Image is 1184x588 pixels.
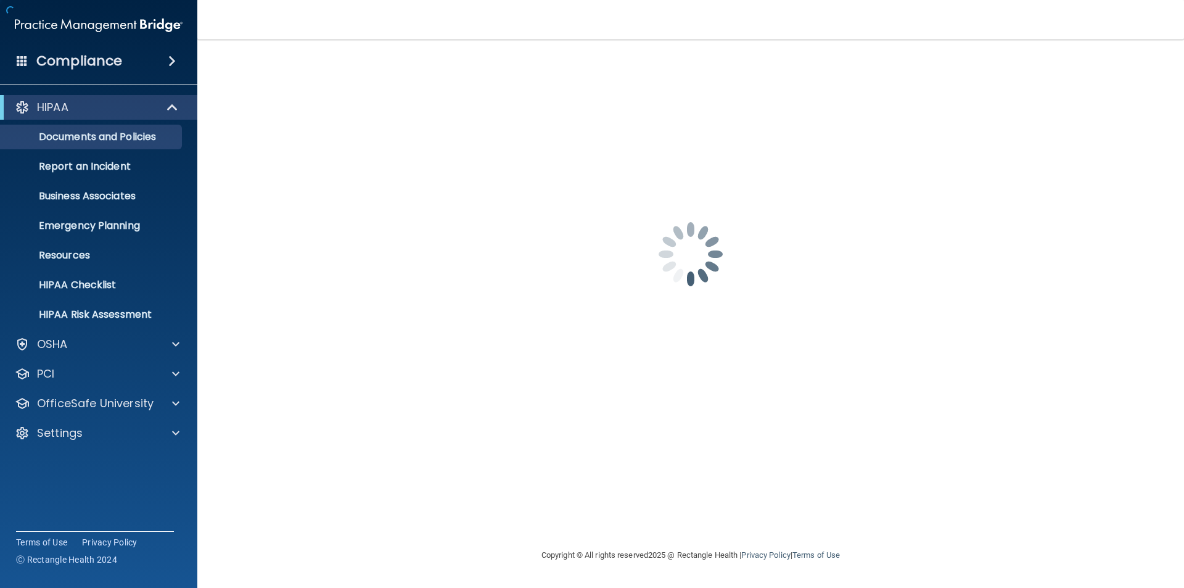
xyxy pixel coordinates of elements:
p: HIPAA Checklist [8,279,176,291]
h4: Compliance [36,52,122,70]
p: Emergency Planning [8,220,176,232]
div: Copyright © All rights reserved 2025 @ Rectangle Health | | [466,536,916,575]
p: OfficeSafe University [37,396,154,411]
img: spinner.e123f6fc.gif [629,193,752,316]
a: Settings [15,426,179,441]
a: HIPAA [15,100,179,115]
p: Business Associates [8,190,176,202]
a: Privacy Policy [741,550,790,560]
p: Settings [37,426,83,441]
a: Privacy Policy [82,536,138,549]
p: Report an Incident [8,160,176,173]
img: PMB logo [15,13,183,38]
p: HIPAA [37,100,68,115]
p: PCI [37,366,54,381]
span: Ⓒ Rectangle Health 2024 [16,553,117,566]
a: OSHA [15,337,179,352]
a: Terms of Use [792,550,840,560]
iframe: Drift Widget Chat Controller [971,500,1169,550]
a: PCI [15,366,179,381]
p: OSHA [37,337,68,352]
a: Terms of Use [16,536,67,549]
p: Documents and Policies [8,131,176,143]
a: OfficeSafe University [15,396,179,411]
p: Resources [8,249,176,262]
p: HIPAA Risk Assessment [8,308,176,321]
